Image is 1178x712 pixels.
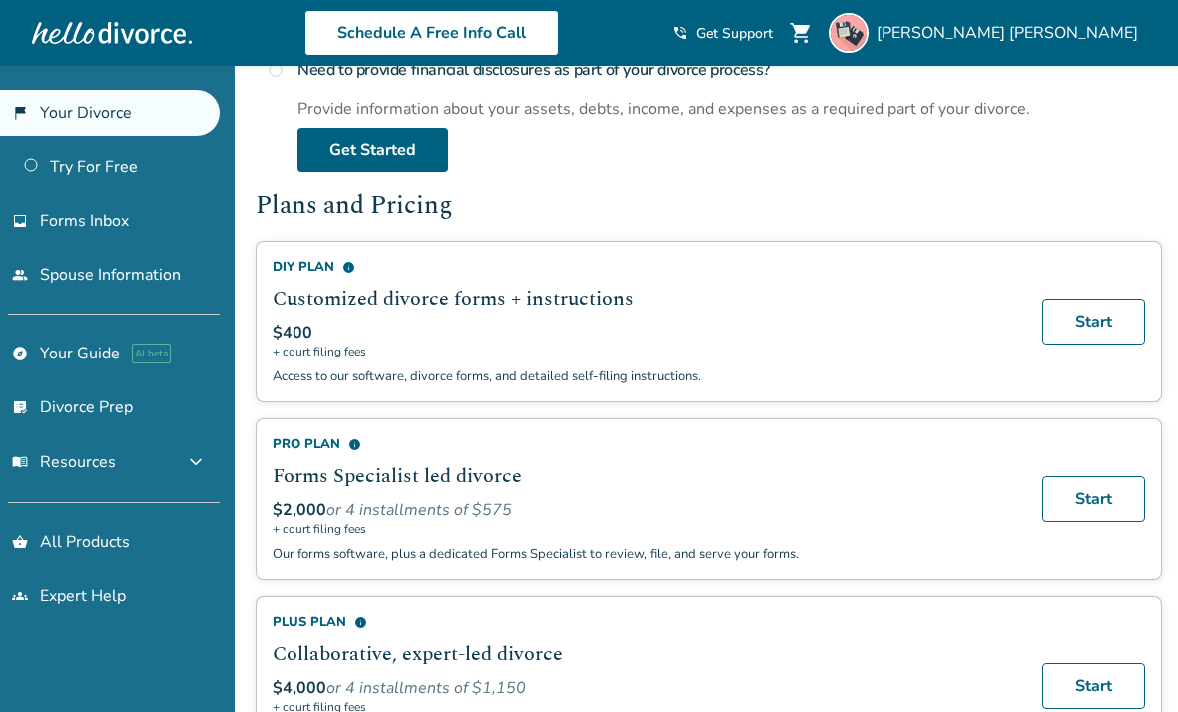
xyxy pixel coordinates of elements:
div: DIY Plan [273,258,1018,276]
span: shopping_basket [12,534,28,550]
div: or 4 installments of $1,150 [273,677,1018,699]
iframe: Chat Widget [1078,616,1178,712]
h2: Collaborative, expert-led divorce [273,639,1018,669]
span: expand_more [184,450,208,474]
a: Start [1042,299,1145,345]
div: or 4 installments of $575 [273,499,1018,521]
h2: Customized divorce forms + instructions [273,284,1018,314]
img: Karen Navarro [829,13,869,53]
p: Access to our software, divorce forms, and detailed self-filing instructions. [273,367,1018,385]
span: list_alt_check [12,399,28,415]
span: radio_button_unchecked [268,62,284,78]
span: $2,000 [273,499,326,521]
span: Forms Inbox [40,210,129,232]
span: groups [12,588,28,604]
h2: Forms Specialist led divorce [273,461,1018,491]
div: Plus Plan [273,613,1018,631]
span: inbox [12,213,28,229]
span: people [12,267,28,283]
span: + court filing fees [273,521,1018,537]
span: info [354,616,367,629]
span: Get Support [696,24,773,43]
a: Start [1042,476,1145,522]
span: AI beta [132,344,171,363]
span: phone_in_talk [672,25,688,41]
span: menu_book [12,454,28,470]
span: + court filing fees [273,344,1018,359]
span: $400 [273,322,312,344]
span: info [348,438,361,451]
a: phone_in_talkGet Support [672,24,773,43]
a: Schedule A Free Info Call [304,10,559,56]
span: [PERSON_NAME] [PERSON_NAME] [877,22,1146,44]
a: Get Started [297,128,448,172]
span: info [342,261,355,274]
h2: Plans and Pricing [256,188,1162,226]
div: Provide information about your assets, debts, income, and expenses as a required part of your div... [297,98,1162,120]
a: Start [1042,663,1145,709]
span: shopping_cart [789,21,813,45]
p: Our forms software, plus a dedicated Forms Specialist to review, file, and serve your forms. [273,545,1018,563]
span: explore [12,346,28,361]
span: Resources [12,451,116,473]
span: flag_2 [12,105,28,121]
div: Pro Plan [273,435,1018,453]
span: $4,000 [273,677,326,699]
